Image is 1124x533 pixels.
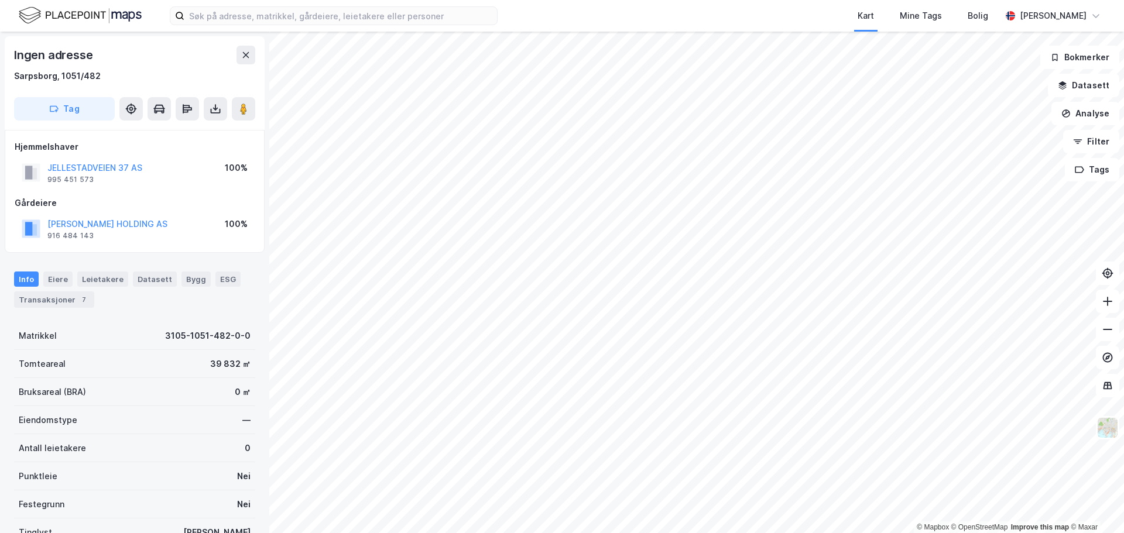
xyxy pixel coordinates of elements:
div: Antall leietakere [19,441,86,455]
div: 0 [245,441,251,455]
div: Bygg [181,271,211,287]
div: 916 484 143 [47,231,94,240]
a: Improve this map [1011,523,1069,531]
img: logo.f888ab2527a4732fd821a326f86c7f29.svg [19,5,142,26]
div: Gårdeiere [15,196,255,210]
button: Bokmerker [1040,46,1119,69]
div: Nei [237,497,251,511]
div: 0 ㎡ [235,385,251,399]
div: Mine Tags [900,9,942,23]
div: Punktleie [19,469,57,483]
div: Nei [237,469,251,483]
div: Festegrunn [19,497,64,511]
div: Hjemmelshaver [15,140,255,154]
div: Kart [858,9,874,23]
button: Filter [1063,130,1119,153]
div: Leietakere [77,271,128,287]
div: Eiere [43,271,73,287]
div: 995 451 573 [47,175,94,184]
button: Tags [1065,158,1119,181]
input: Søk på adresse, matrikkel, gårdeiere, leietakere eller personer [184,7,497,25]
div: Eiendomstype [19,413,77,427]
iframe: Chat Widget [1065,477,1124,533]
div: Bolig [968,9,988,23]
div: — [242,413,251,427]
div: Bruksareal (BRA) [19,385,86,399]
div: 7 [78,294,90,305]
div: Info [14,271,39,287]
a: OpenStreetMap [951,523,1008,531]
div: Sarpsborg, 1051/482 [14,69,101,83]
div: Ingen adresse [14,46,95,64]
div: 39 832 ㎡ [210,357,251,371]
a: Mapbox [917,523,949,531]
div: 3105-1051-482-0-0 [165,329,251,343]
div: Matrikkel [19,329,57,343]
img: Z [1096,417,1119,439]
div: ESG [215,271,241,287]
div: 100% [225,217,248,231]
button: Tag [14,97,115,121]
button: Datasett [1048,74,1119,97]
div: 100% [225,161,248,175]
div: Tomteareal [19,357,66,371]
div: Transaksjoner [14,291,94,308]
div: [PERSON_NAME] [1020,9,1087,23]
div: Datasett [133,271,177,287]
button: Analyse [1051,102,1119,125]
